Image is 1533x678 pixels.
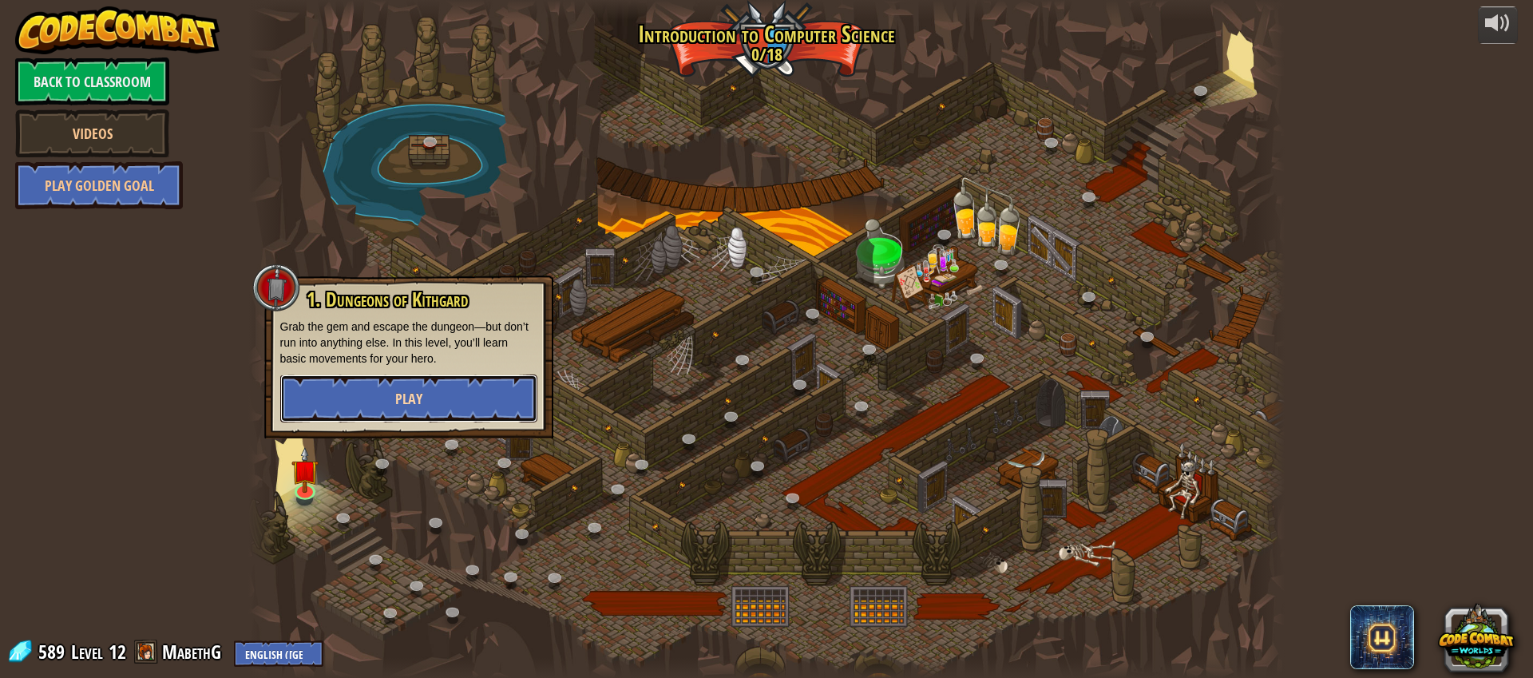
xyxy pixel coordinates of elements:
a: MabethG [162,639,226,664]
p: Grab the gem and escape the dungeon—but don’t run into anything else. In this level, you’ll learn... [280,319,537,367]
img: CodeCombat - Learn how to code by playing a game [15,6,220,54]
span: Level [71,639,103,665]
span: 12 [109,639,126,664]
a: Videos [15,109,169,157]
span: 589 [38,639,69,664]
button: Adjust volume [1478,6,1518,44]
span: Play [395,389,422,409]
a: Play Golden Goal [15,161,183,209]
a: Back to Classroom [15,57,169,105]
button: Play [280,375,537,422]
span: 1. Dungeons of Kithgard [307,286,468,313]
img: level-banner-unstarted.png [291,446,319,493]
